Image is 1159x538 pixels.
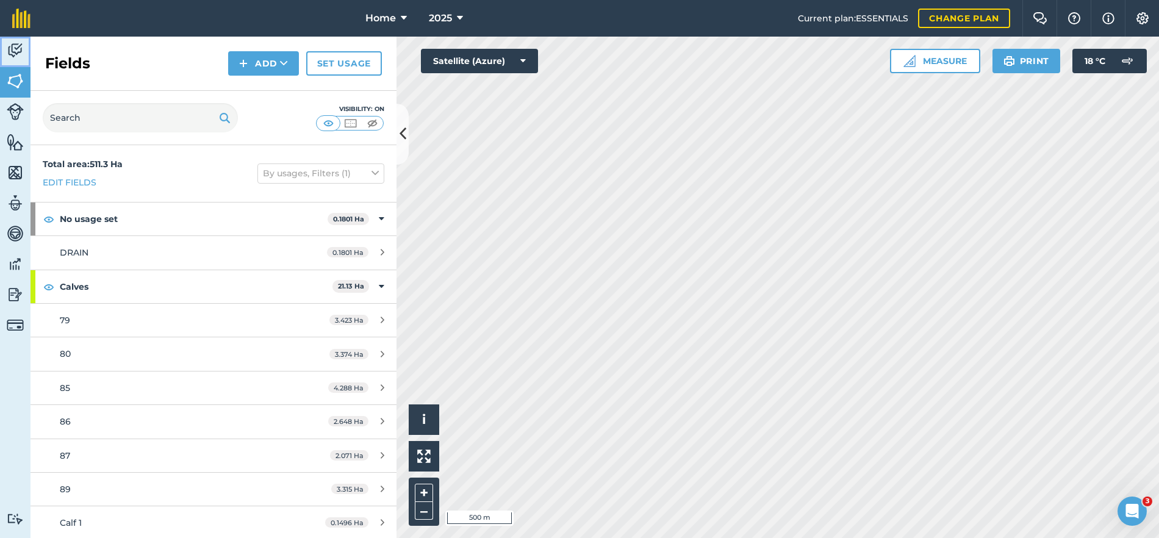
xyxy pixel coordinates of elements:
strong: Calves [60,270,332,303]
img: svg+xml;base64,PHN2ZyB4bWxucz0iaHR0cDovL3d3dy53My5vcmcvMjAwMC9zdmciIHdpZHRoPSIxOCIgaGVpZ2h0PSIyNC... [43,279,54,294]
strong: No usage set [60,203,328,235]
div: No usage set0.1801 Ha [30,203,396,235]
div: Calves21.13 Ha [30,270,396,303]
button: Add [228,51,299,76]
img: svg+xml;base64,PHN2ZyB4bWxucz0iaHR0cDovL3d3dy53My5vcmcvMjAwMC9zdmciIHdpZHRoPSIxNCIgaGVpZ2h0PSIyNC... [239,56,248,71]
span: 3.374 Ha [329,349,368,359]
a: 854.288 Ha [30,371,396,404]
a: Change plan [918,9,1010,28]
img: svg+xml;base64,PD94bWwgdmVyc2lvbj0iMS4wIiBlbmNvZGluZz0idXRmLTgiPz4KPCEtLSBHZW5lcmF0b3I6IEFkb2JlIE... [7,285,24,304]
a: 872.071 Ha [30,439,396,472]
div: Visibility: On [316,104,384,114]
a: 803.374 Ha [30,337,396,370]
img: svg+xml;base64,PD94bWwgdmVyc2lvbj0iMS4wIiBlbmNvZGluZz0idXRmLTgiPz4KPCEtLSBHZW5lcmF0b3I6IEFkb2JlIE... [7,194,24,212]
span: 87 [60,450,70,461]
button: i [409,404,439,435]
img: svg+xml;base64,PHN2ZyB4bWxucz0iaHR0cDovL3d3dy53My5vcmcvMjAwMC9zdmciIHdpZHRoPSI1NiIgaGVpZ2h0PSI2MC... [7,133,24,151]
span: 0.1496 Ha [325,517,368,528]
span: 85 [60,382,70,393]
img: fieldmargin Logo [12,9,30,28]
img: svg+xml;base64,PD94bWwgdmVyc2lvbj0iMS4wIiBlbmNvZGluZz0idXRmLTgiPz4KPCEtLSBHZW5lcmF0b3I6IEFkb2JlIE... [7,224,24,243]
img: A question mark icon [1067,12,1082,24]
span: Calf 1 [60,517,82,528]
img: Ruler icon [903,55,916,67]
strong: 0.1801 Ha [333,215,364,223]
span: Home [365,11,396,26]
span: 79 [60,315,70,326]
img: svg+xml;base64,PD94bWwgdmVyc2lvbj0iMS4wIiBlbmNvZGluZz0idXRmLTgiPz4KPCEtLSBHZW5lcmF0b3I6IEFkb2JlIE... [7,103,24,120]
button: 18 °C [1072,49,1147,73]
span: 0.1801 Ha [327,247,368,257]
span: 3.315 Ha [331,484,368,494]
img: svg+xml;base64,PHN2ZyB4bWxucz0iaHR0cDovL3d3dy53My5vcmcvMjAwMC9zdmciIHdpZHRoPSI1NiIgaGVpZ2h0PSI2MC... [7,163,24,182]
img: svg+xml;base64,PHN2ZyB4bWxucz0iaHR0cDovL3d3dy53My5vcmcvMjAwMC9zdmciIHdpZHRoPSI1NiIgaGVpZ2h0PSI2MC... [7,72,24,90]
strong: Total area : 511.3 Ha [43,159,123,170]
img: svg+xml;base64,PHN2ZyB4bWxucz0iaHR0cDovL3d3dy53My5vcmcvMjAwMC9zdmciIHdpZHRoPSIxOSIgaGVpZ2h0PSIyNC... [219,110,231,125]
span: 89 [60,484,71,495]
img: A cog icon [1135,12,1150,24]
span: 4.288 Ha [328,382,368,393]
h2: Fields [45,54,90,73]
img: svg+xml;base64,PHN2ZyB4bWxucz0iaHR0cDovL3d3dy53My5vcmcvMjAwMC9zdmciIHdpZHRoPSIxNyIgaGVpZ2h0PSIxNy... [1102,11,1114,26]
iframe: Intercom live chat [1118,497,1147,526]
a: Set usage [306,51,382,76]
a: 862.648 Ha [30,405,396,438]
img: svg+xml;base64,PHN2ZyB4bWxucz0iaHR0cDovL3d3dy53My5vcmcvMjAwMC9zdmciIHdpZHRoPSI1MCIgaGVpZ2h0PSI0MC... [343,117,358,129]
a: DRAIN0.1801 Ha [30,236,396,269]
span: 18 ° C [1085,49,1105,73]
img: svg+xml;base64,PD94bWwgdmVyc2lvbj0iMS4wIiBlbmNvZGluZz0idXRmLTgiPz4KPCEtLSBHZW5lcmF0b3I6IEFkb2JlIE... [7,513,24,525]
button: Print [992,49,1061,73]
img: svg+xml;base64,PHN2ZyB4bWxucz0iaHR0cDovL3d3dy53My5vcmcvMjAwMC9zdmciIHdpZHRoPSIxOSIgaGVpZ2h0PSIyNC... [1003,54,1015,68]
img: svg+xml;base64,PD94bWwgdmVyc2lvbj0iMS4wIiBlbmNvZGluZz0idXRmLTgiPz4KPCEtLSBHZW5lcmF0b3I6IEFkb2JlIE... [1115,49,1139,73]
img: svg+xml;base64,PD94bWwgdmVyc2lvbj0iMS4wIiBlbmNvZGluZz0idXRmLTgiPz4KPCEtLSBHZW5lcmF0b3I6IEFkb2JlIE... [7,255,24,273]
img: svg+xml;base64,PD94bWwgdmVyc2lvbj0iMS4wIiBlbmNvZGluZz0idXRmLTgiPz4KPCEtLSBHZW5lcmF0b3I6IEFkb2JlIE... [7,317,24,334]
button: By usages, Filters (1) [257,163,384,183]
button: – [415,502,433,520]
a: Edit fields [43,176,96,189]
img: svg+xml;base64,PHN2ZyB4bWxucz0iaHR0cDovL3d3dy53My5vcmcvMjAwMC9zdmciIHdpZHRoPSI1MCIgaGVpZ2h0PSI0MC... [365,117,380,129]
img: svg+xml;base64,PD94bWwgdmVyc2lvbj0iMS4wIiBlbmNvZGluZz0idXRmLTgiPz4KPCEtLSBHZW5lcmF0b3I6IEFkb2JlIE... [7,41,24,60]
strong: 21.13 Ha [338,282,364,290]
span: 86 [60,416,71,427]
span: 2.071 Ha [330,450,368,461]
span: 2.648 Ha [328,416,368,426]
span: Current plan : ESSENTIALS [798,12,908,25]
span: 80 [60,348,71,359]
button: + [415,484,433,502]
span: 3 [1143,497,1152,506]
button: Measure [890,49,980,73]
img: svg+xml;base64,PHN2ZyB4bWxucz0iaHR0cDovL3d3dy53My5vcmcvMjAwMC9zdmciIHdpZHRoPSIxOCIgaGVpZ2h0PSIyNC... [43,212,54,226]
input: Search [43,103,238,132]
img: Two speech bubbles overlapping with the left bubble in the forefront [1033,12,1047,24]
span: 3.423 Ha [329,315,368,325]
span: 2025 [429,11,452,26]
img: Four arrows, one pointing top left, one top right, one bottom right and the last bottom left [417,450,431,463]
button: Satellite (Azure) [421,49,538,73]
a: 893.315 Ha [30,473,396,506]
span: DRAIN [60,247,88,258]
a: 793.423 Ha [30,304,396,337]
span: i [422,412,426,427]
img: svg+xml;base64,PHN2ZyB4bWxucz0iaHR0cDovL3d3dy53My5vcmcvMjAwMC9zdmciIHdpZHRoPSI1MCIgaGVpZ2h0PSI0MC... [321,117,336,129]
